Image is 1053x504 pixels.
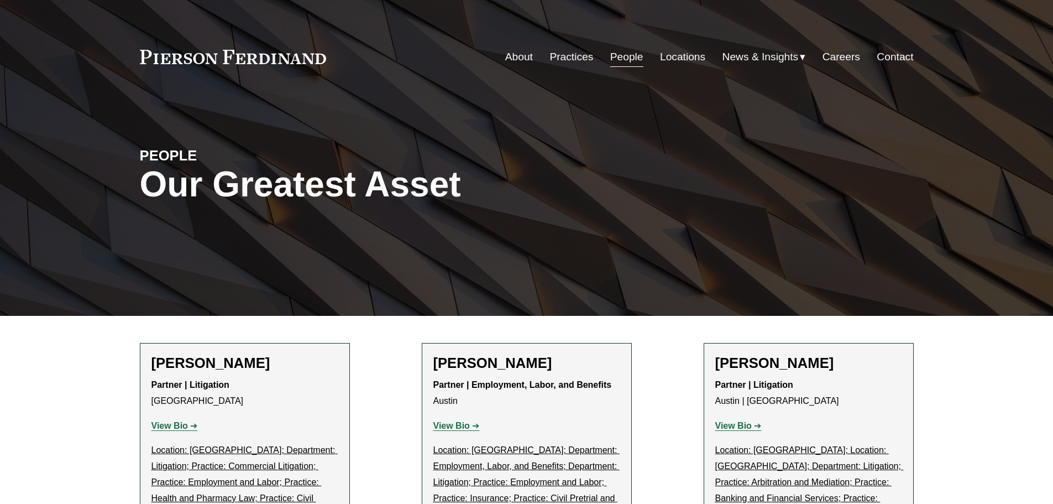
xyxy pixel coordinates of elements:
[715,355,902,372] h2: [PERSON_NAME]
[610,46,643,67] a: People
[151,421,198,430] a: View Bio
[151,380,229,389] strong: Partner | Litigation
[151,377,338,409] p: [GEOGRAPHIC_DATA]
[151,355,338,372] h2: [PERSON_NAME]
[715,377,902,409] p: Austin | [GEOGRAPHIC_DATA]
[722,46,806,67] a: folder dropdown
[660,46,705,67] a: Locations
[549,46,593,67] a: Practices
[433,421,480,430] a: View Bio
[140,164,656,205] h1: Our Greatest Asset
[433,355,620,372] h2: [PERSON_NAME]
[433,380,612,389] strong: Partner | Employment, Labor, and Benefits
[722,48,799,67] span: News & Insights
[505,46,533,67] a: About
[151,421,188,430] strong: View Bio
[877,46,913,67] a: Contact
[715,421,752,430] strong: View Bio
[823,46,860,67] a: Careers
[715,421,762,430] a: View Bio
[140,147,333,164] h4: PEOPLE
[433,421,470,430] strong: View Bio
[715,380,793,389] strong: Partner | Litigation
[433,377,620,409] p: Austin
